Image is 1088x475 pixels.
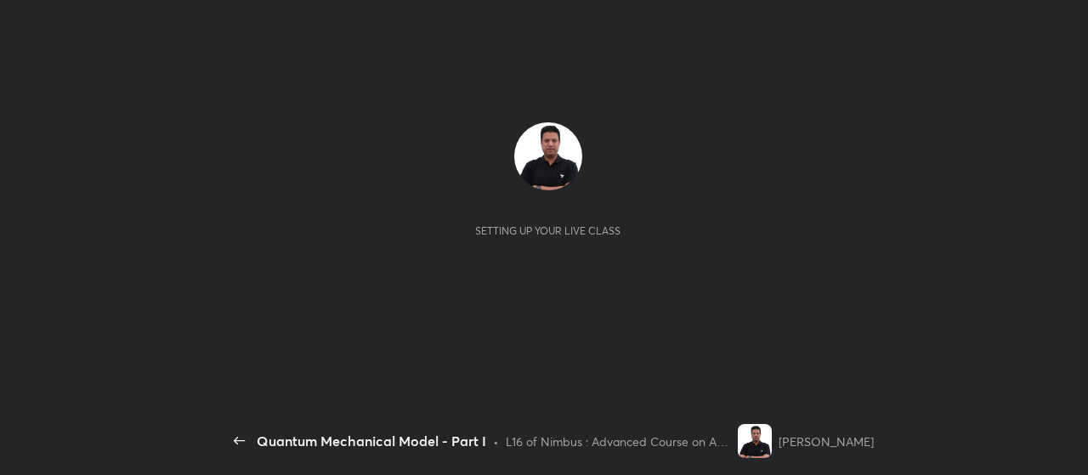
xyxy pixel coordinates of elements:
div: [PERSON_NAME] [779,433,874,450]
div: Setting up your live class [475,224,620,237]
img: 905e3b040a2144c7815e48bf08575de9.jpg [738,424,772,458]
img: 905e3b040a2144c7815e48bf08575de9.jpg [514,122,582,190]
div: Quantum Mechanical Model - Part I [257,431,486,451]
div: • [493,433,499,450]
div: L16 of Nimbus : Advanced Course on Atomic Structure for Class 11 - JEE 2027 [506,433,731,450]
